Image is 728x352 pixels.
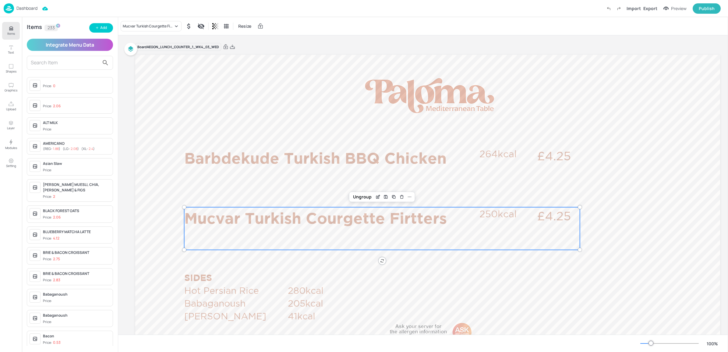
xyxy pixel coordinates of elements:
span: 41kcal [288,311,315,321]
label: Redo (Ctrl + Y) [614,3,624,14]
div: Mucvar Turkish Courgette Firtters [123,23,173,29]
span: 1.88 [53,146,59,151]
div: ALT MILK [43,120,110,126]
div: BRIE & BACON CROISSANT [43,250,110,255]
div: BRIE & BACON CROISSANT [43,271,110,276]
div: Add [100,25,107,31]
div: Price: [43,319,53,325]
span: ( LG - ) [63,146,79,151]
div: Hide symbol [184,21,194,31]
button: Layer [2,116,20,134]
div: Save Layout [382,193,390,201]
div: Bacon [43,333,110,339]
div: Ungroup [351,193,374,201]
p: Layer [7,126,15,130]
label: Undo (Ctrl + Z) [603,3,614,14]
div: 100 % [705,340,719,347]
button: Upload [2,98,20,115]
span: 280kcal [288,285,323,295]
span: £4.25 [537,149,571,162]
div: Price: [43,168,53,173]
button: Integrate Menu Data [27,39,113,51]
button: search [99,57,111,69]
button: Preview [660,4,690,13]
div: Display condition [196,21,206,31]
div: Items [27,25,42,31]
div: Babaganoush [43,292,110,297]
p: 0 [53,84,55,88]
span: 205kcal [288,298,323,308]
div: Export [643,5,657,12]
p: 2.83 [53,278,60,282]
p: 2.06 [53,215,61,219]
div: Asian Slaw [43,161,110,166]
span: 250kcal [479,208,517,219]
span: 264kcal [479,148,517,159]
div: Price: [43,278,60,283]
div: Price: [43,127,53,132]
div: Price: [43,215,61,220]
div: [PERSON_NAME] MUESLI, CHIA, [PERSON_NAME] & FIGS [43,182,110,193]
span: ( XL - ) [81,146,95,151]
span: Hot Persian Rice [184,285,259,295]
div: Price: [43,194,55,199]
div: Import [627,5,641,12]
span: ( REG - ) [43,146,60,151]
div: Babaganoush [43,313,110,318]
p: 4.12 [53,236,59,240]
input: Search Item [31,58,99,68]
button: Shapes [2,60,20,77]
div: AMERICANO [43,141,110,146]
button: Publish [693,3,721,14]
button: Text [2,41,20,59]
div: Price: [43,236,59,241]
div: BLACK FOREST OATS [43,208,110,214]
div: Price: [43,257,60,262]
p: 2 [53,194,55,199]
p: Modules [5,146,17,150]
p: Graphics [5,88,17,92]
div: Price: [43,340,61,345]
span: Resize [237,23,253,29]
p: 2.75 [53,257,60,261]
p: 2.06 [53,104,61,108]
p: Upload [6,107,16,111]
div: Board AEGON_LUNCH_COUNTER_1_WK4_03_WED [135,43,221,51]
span: SIDES [184,272,212,283]
div: BLUEBERRY MATCHA LATTE [43,229,110,235]
div: Edit Item [374,193,382,201]
span: Babaganoush [184,298,246,308]
button: Modules [2,135,20,153]
button: Setting [2,154,20,172]
span: [PERSON_NAME] [184,311,266,321]
p: Shapes [6,69,16,73]
button: Add [89,23,113,33]
div: Preview [671,5,687,12]
button: Graphics [2,79,20,96]
div: Price: [43,84,55,89]
div: Price: [43,104,61,109]
div: Price: [43,298,53,304]
p: Dashboard [16,6,37,10]
img: logo-86c26b7e.jpg [4,3,14,13]
p: Items [7,31,15,36]
span: 2.4 [89,146,93,151]
div: Duplicate [390,193,398,201]
button: Items [2,22,20,40]
p: 233 [48,26,55,30]
p: Setting [6,164,16,168]
span: 2.08 [71,146,77,151]
span: £4.25 [537,209,571,222]
p: Text [8,50,14,55]
p: 0.53 [53,340,61,345]
span: Mucvar Turkish Courgette Firtters [184,209,447,226]
div: Publish [699,5,715,12]
div: Delete [398,193,406,201]
span: Barbdekude Turkish BBQ Chicken [184,149,447,166]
